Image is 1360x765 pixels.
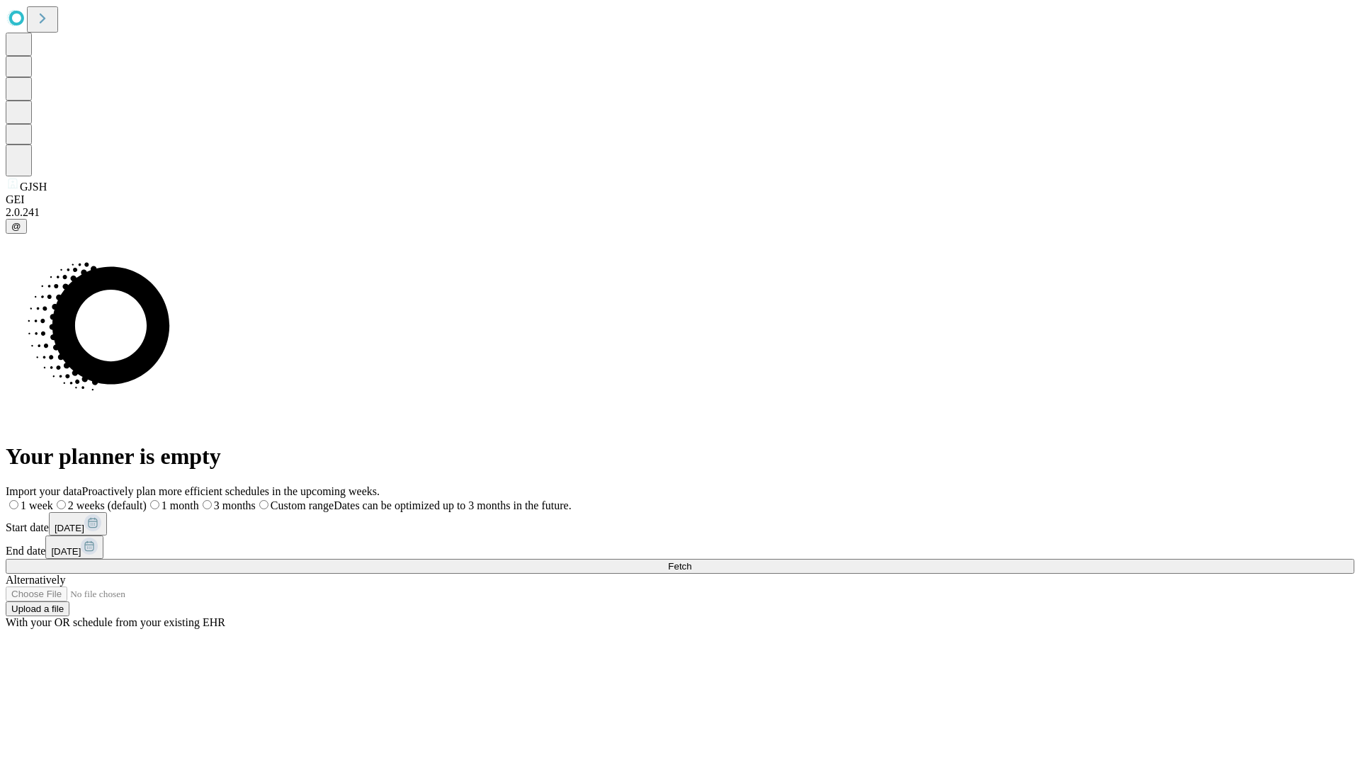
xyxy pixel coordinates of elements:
input: 1 week [9,500,18,509]
input: 3 months [203,500,212,509]
button: [DATE] [45,535,103,559]
span: Proactively plan more efficient schedules in the upcoming weeks. [82,485,380,497]
span: GJSH [20,181,47,193]
span: 2 weeks (default) [68,499,147,511]
div: Start date [6,512,1354,535]
span: 1 month [161,499,199,511]
input: Custom rangeDates can be optimized up to 3 months in the future. [259,500,268,509]
span: [DATE] [55,523,84,533]
button: Upload a file [6,601,69,616]
span: Import your data [6,485,82,497]
div: GEI [6,193,1354,206]
span: 3 months [214,499,256,511]
div: 2.0.241 [6,206,1354,219]
span: Fetch [668,561,691,572]
span: Alternatively [6,574,65,586]
span: @ [11,221,21,232]
button: Fetch [6,559,1354,574]
button: @ [6,219,27,234]
span: [DATE] [51,546,81,557]
span: Dates can be optimized up to 3 months in the future. [334,499,571,511]
button: [DATE] [49,512,107,535]
h1: Your planner is empty [6,443,1354,470]
input: 1 month [150,500,159,509]
span: 1 week [21,499,53,511]
div: End date [6,535,1354,559]
span: Custom range [271,499,334,511]
input: 2 weeks (default) [57,500,66,509]
span: With your OR schedule from your existing EHR [6,616,225,628]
